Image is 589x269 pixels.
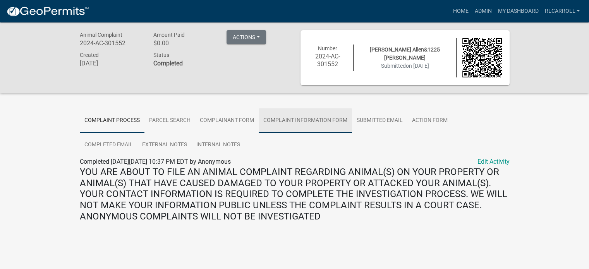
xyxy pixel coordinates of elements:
[407,108,452,133] a: Action Form
[541,4,583,19] a: RLcarroll
[370,46,440,61] span: [PERSON_NAME] Allen&1225 [PERSON_NAME]
[227,30,266,44] button: Actions
[495,4,541,19] a: My Dashboard
[308,53,348,67] h6: 2024-AC-301552
[80,52,99,58] span: Created
[80,133,137,158] a: Completed Email
[80,166,510,222] h4: YOU ARE ABOUT TO FILE AN ANIMAL COMPLAINT REGARDING ANIMAL(S) ON YOUR PROPERTY OR ANIMAL(S) THAT ...
[144,108,195,133] a: Parcel search
[153,32,184,38] span: Amount Paid
[259,108,352,133] a: Complaint Information Form
[80,39,142,47] h6: 2024-AC-301552
[80,108,144,133] a: Complaint Process
[477,157,510,166] a: Edit Activity
[153,60,182,67] strong: Completed
[352,108,407,133] a: Submitted Email
[153,52,169,58] span: Status
[318,45,337,51] span: Number
[192,133,245,158] a: Internal Notes
[80,32,122,38] span: Animal Complaint
[195,108,259,133] a: Complainant Form
[381,63,429,69] span: Submitted on [DATE]
[462,38,502,77] img: QR code
[80,60,142,67] h6: [DATE]
[450,4,471,19] a: Home
[471,4,495,19] a: Admin
[153,39,215,47] h6: $0.00
[137,133,192,158] a: External Notes
[80,158,231,165] span: Completed [DATE][DATE] 10:37 PM EDT by Anonymous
